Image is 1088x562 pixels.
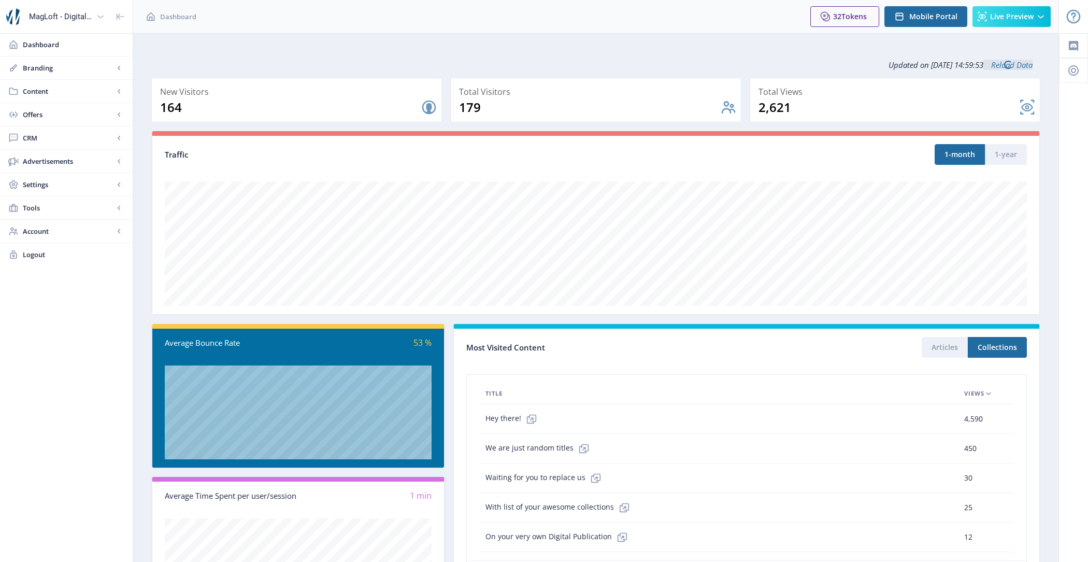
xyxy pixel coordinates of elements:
button: 1-month [935,144,985,165]
a: Reload Data [983,60,1033,70]
span: Mobile Portal [909,12,957,21]
div: Total Views [758,85,1036,99]
div: 2,621 [758,99,1019,116]
span: CRM [23,133,114,143]
span: 25 [964,501,972,514]
span: Tokens [841,11,867,21]
div: Total Visitors [459,85,736,99]
span: Settings [23,179,114,190]
div: Traffic [165,149,596,161]
div: Most Visited Content [466,340,747,356]
div: 1 min [298,490,432,502]
span: Hey there! [485,409,542,429]
span: Branding [23,63,114,73]
div: 179 [459,99,720,116]
div: Updated on [DATE] 14:59:53 [151,52,1040,78]
span: Live Preview [990,12,1034,21]
button: Live Preview [972,6,1051,27]
img: properties.app_icon.png [6,8,23,25]
div: Average Time Spent per user/session [165,490,298,502]
span: With list of your awesome collections [485,497,635,518]
div: MagLoft - Digital Magazine [29,5,92,28]
span: On your very own Digital Publication [485,527,633,547]
button: 32Tokens [810,6,879,27]
span: Offers [23,109,114,120]
button: Collections [968,337,1027,358]
button: Articles [922,337,968,358]
span: Dashboard [23,39,124,50]
span: Waiting for you to replace us [485,468,606,488]
span: 4,590 [964,413,983,425]
span: 12 [964,531,972,543]
span: Account [23,226,114,236]
span: Advertisements [23,156,114,166]
span: 53 % [413,337,432,348]
button: Mobile Portal [884,6,967,27]
button: 1-year [985,144,1027,165]
div: New Visitors [160,85,437,99]
span: 450 [964,442,977,455]
span: Dashboard [160,11,196,22]
span: Title [485,387,503,400]
span: Tools [23,203,114,213]
span: 30 [964,472,972,484]
span: Content [23,86,114,96]
div: Average Bounce Rate [165,337,298,349]
span: Logout [23,249,124,260]
div: 164 [160,99,421,116]
span: We are just random titles [485,438,594,459]
span: Views [964,387,984,400]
